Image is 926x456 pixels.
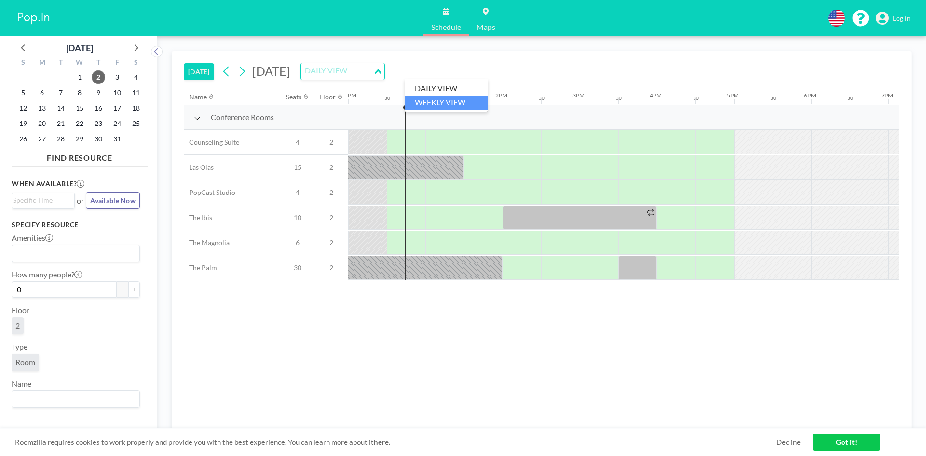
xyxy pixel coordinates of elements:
[776,438,801,447] a: Decline
[128,281,140,298] button: +
[35,132,49,146] span: Monday, October 27, 2025
[184,213,212,222] span: The Ibis
[54,132,68,146] span: Tuesday, October 28, 2025
[12,221,140,229] h3: Specify resource
[693,95,699,101] div: 30
[184,138,239,147] span: Counseling Suite
[431,23,461,31] span: Schedule
[14,57,33,69] div: S
[86,192,140,209] button: Available Now
[881,92,893,99] div: 7PM
[12,305,29,315] label: Floor
[405,82,488,96] li: DAILY VIEW
[73,117,86,130] span: Wednesday, October 22, 2025
[92,70,105,84] span: Thursday, October 2, 2025
[66,41,93,55] div: [DATE]
[184,63,214,80] button: [DATE]
[281,138,314,147] span: 4
[893,14,911,23] span: Log in
[405,96,488,110] li: WEEKLY VIEW
[33,57,52,69] div: M
[12,391,139,407] div: Search for option
[16,101,30,115] span: Sunday, October 12, 2025
[539,95,545,101] div: 30
[70,57,89,69] div: W
[301,63,384,80] div: Search for option
[314,238,348,247] span: 2
[281,263,314,272] span: 30
[184,188,235,197] span: PopCast Studio
[92,86,105,99] span: Thursday, October 9, 2025
[477,23,495,31] span: Maps
[302,65,372,78] input: Search for option
[281,188,314,197] span: 4
[650,92,662,99] div: 4PM
[12,270,82,279] label: How many people?
[15,358,35,367] span: Room
[129,86,143,99] span: Saturday, October 11, 2025
[110,132,124,146] span: Friday, October 31, 2025
[54,117,68,130] span: Tuesday, October 21, 2025
[15,438,776,447] span: Roomzilla requires cookies to work properly and provide you with the best experience. You can lea...
[319,93,336,101] div: Floor
[77,196,84,206] span: or
[804,92,816,99] div: 6PM
[15,321,20,330] span: 2
[12,342,27,352] label: Type
[281,238,314,247] span: 6
[129,101,143,115] span: Saturday, October 18, 2025
[211,112,274,122] span: Conference Rooms
[35,86,49,99] span: Monday, October 6, 2025
[108,57,126,69] div: F
[89,57,108,69] div: T
[572,92,585,99] div: 3PM
[847,95,853,101] div: 30
[12,233,53,243] label: Amenities
[281,213,314,222] span: 10
[184,238,230,247] span: The Magnolia
[13,393,134,405] input: Search for option
[13,247,134,260] input: Search for option
[110,86,124,99] span: Friday, October 10, 2025
[813,434,880,451] a: Got it!
[92,101,105,115] span: Thursday, October 16, 2025
[110,101,124,115] span: Friday, October 17, 2025
[16,117,30,130] span: Sunday, October 19, 2025
[341,92,356,99] div: 12PM
[770,95,776,101] div: 30
[73,101,86,115] span: Wednesday, October 15, 2025
[314,213,348,222] span: 2
[90,196,136,205] span: Available Now
[374,438,390,446] a: here.
[384,95,390,101] div: 30
[281,163,314,172] span: 15
[52,57,70,69] div: T
[12,149,148,163] h4: FIND RESOURCE
[189,93,207,101] div: Name
[16,86,30,99] span: Sunday, October 5, 2025
[16,132,30,146] span: Sunday, October 26, 2025
[129,117,143,130] span: Saturday, October 25, 2025
[616,95,622,101] div: 30
[110,117,124,130] span: Friday, October 24, 2025
[73,70,86,84] span: Wednesday, October 1, 2025
[35,101,49,115] span: Monday, October 13, 2025
[13,195,69,206] input: Search for option
[184,163,214,172] span: Las Olas
[495,92,507,99] div: 2PM
[12,193,74,207] div: Search for option
[110,70,124,84] span: Friday, October 3, 2025
[314,163,348,172] span: 2
[35,117,49,130] span: Monday, October 20, 2025
[92,132,105,146] span: Thursday, October 30, 2025
[286,93,301,101] div: Seats
[73,132,86,146] span: Wednesday, October 29, 2025
[876,12,911,25] a: Log in
[92,117,105,130] span: Thursday, October 23, 2025
[15,9,52,28] img: organization-logo
[12,245,139,262] div: Search for option
[54,101,68,115] span: Tuesday, October 14, 2025
[314,263,348,272] span: 2
[314,188,348,197] span: 2
[314,138,348,147] span: 2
